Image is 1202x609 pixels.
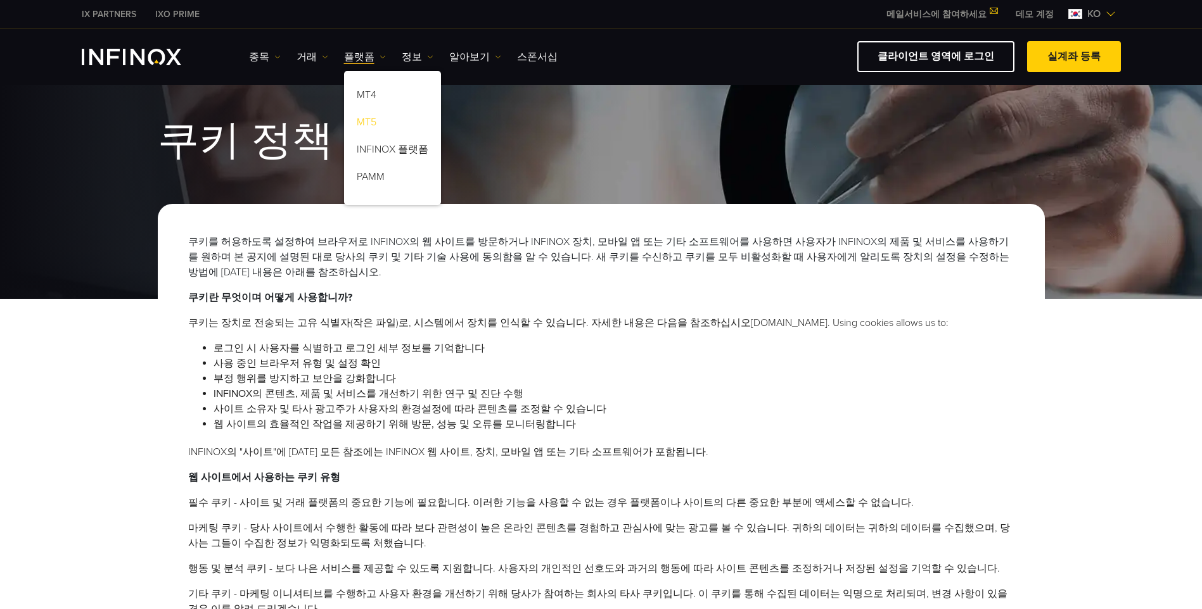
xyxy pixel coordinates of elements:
a: 스폰서십 [517,49,558,65]
a: INFINOX [72,8,146,21]
a: INFINOX [146,8,209,21]
a: 클라이언트 영역에 로그인 [857,41,1014,72]
a: MT5 [344,111,441,138]
a: 정보 [402,49,433,65]
li: 웹 사이트의 효율적인 작업을 제공하기 위해 방문, 성능 및 오류를 모니터링합니다 [214,417,1014,432]
li: 사용 중인 브라우저 유형 및 설정 확인 [214,356,1014,371]
span: ko [1082,6,1106,22]
li: 부정 행위를 방지하고 보안을 강화합니다 [214,371,1014,386]
li: INFINOX의 "사이트"에 [DATE] 모든 참조에는 INFINOX 웹 사이트, 장치, 모바일 앱 또는 기타 소프트웨어가 포함됩니다. [188,444,1014,460]
p: 쿠키를 허용하도록 설정하여 브라우저로 INFINOX의 웹 사이트를 방문하거나 INFINOX 장치, 모바일 앱 또는 기타 소프트웨어를 사용하면 사용자가 INFINOX의 제품 및... [188,234,1014,280]
a: MT4 [344,84,441,111]
a: 종목 [249,49,281,65]
li: 쿠키는 장치로 전송되는 고유 식별자(작은 파일)로, 시스템에서 장치를 인식할 수 있습니다. 자세한 내용은 다음을 참조하십시오 . Using cookies allows us to: [188,315,1014,330]
li: INFINOX의 콘텐츠, 제품 및 서비스를 개선하기 위한 연구 및 진단 수행 [214,386,1014,401]
a: [DOMAIN_NAME] [751,317,828,329]
a: 알아보기 [449,49,501,65]
a: 메일서비스에 참여하세요 [877,9,1006,20]
a: 거래 [297,49,328,65]
li: 필수 쿠키 - 사이트 및 거래 플랫폼의 중요한 기능에 필요합니다. 이러한 기능을 사용할 수 없는 경우 플랫폼이나 사이트의 다른 중요한 부분에 액세스할 수 없습니다. [188,495,1014,510]
a: INFINOX 플랫폼 [344,138,441,165]
a: 플랫폼 [344,49,386,65]
li: 행동 및 분석 쿠키 - 보다 나은 서비스를 제공할 수 있도록 지원합니다. 사용자의 개인적인 선호도와 과거의 행동에 따라 사이트 콘텐츠를 조정하거나 저장된 설정을 기억할 수 있... [188,561,1014,576]
h1: 쿠키 정책 [158,120,1045,163]
a: INFINOX Logo [82,49,211,65]
p: 웹 사이트에서 사용하는 쿠키 유형 [188,470,1014,485]
li: 사이트 소유자 및 타사 광고주가 사용자의 환경설정에 따라 콘텐츠를 조정할 수 있습니다 [214,401,1014,417]
li: 마케팅 쿠키 - 당사 사이트에서 수행한 활동에 따라 보다 관련성이 높은 온라인 콘텐츠를 경험하고 관심사에 맞는 광고를 볼 수 있습니다. 귀하의 데이터는 귀하의 데이터를 수집했... [188,520,1014,551]
a: 실계좌 등록 [1027,41,1121,72]
a: PAMM [344,165,441,192]
li: 로그인 시 사용자를 식별하고 로그인 세부 정보를 기억합니다 [214,341,1014,356]
p: 쿠키란 무엇이며 어떻게 사용합니까? [188,290,1014,305]
a: INFINOX MENU [1006,8,1063,21]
